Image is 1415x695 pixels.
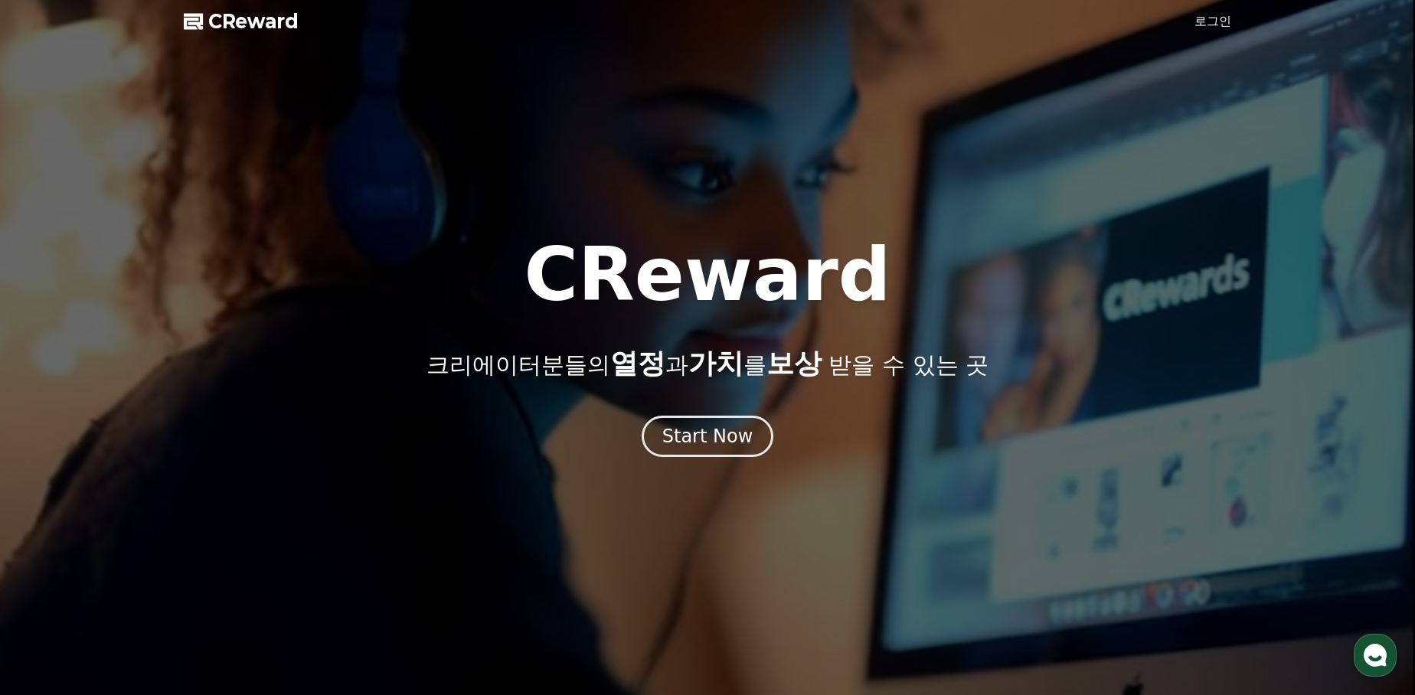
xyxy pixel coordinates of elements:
a: 홈 [5,485,101,524]
h1: CReward [524,238,891,312]
span: CReward [208,9,299,34]
button: Start Now [642,416,774,457]
div: Start Now [662,424,753,449]
a: 설정 [198,485,294,524]
a: CReward [184,9,299,34]
p: 크리에이터분들의 과 를 받을 수 있는 곳 [426,348,989,379]
span: 열정 [610,347,665,379]
a: 대화 [101,485,198,524]
span: 대화 [140,509,158,521]
a: Start Now [642,431,774,445]
span: 설정 [237,508,255,520]
span: 보상 [766,347,822,379]
a: 로그인 [1194,12,1231,31]
span: 가치 [688,347,743,379]
span: 홈 [48,508,57,520]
